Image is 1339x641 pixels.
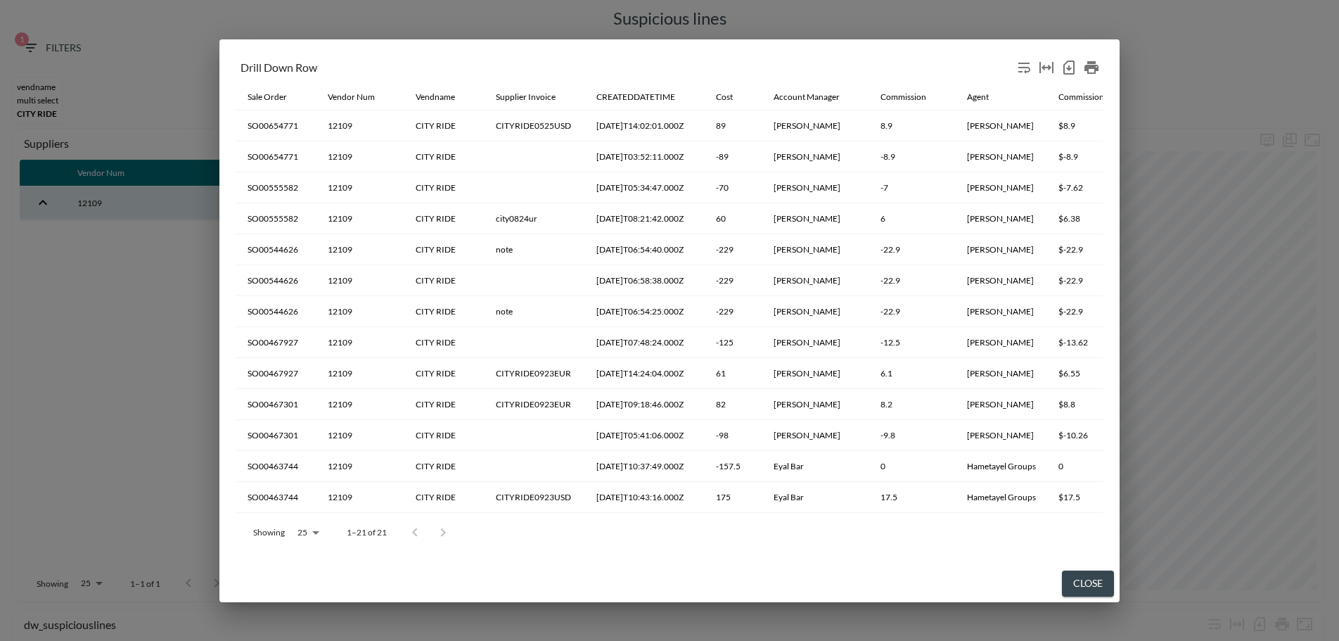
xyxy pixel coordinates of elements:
th: $17.5 [1047,482,1147,513]
div: Vendname [416,89,455,106]
div: 25 [290,523,324,542]
th: note [485,234,585,265]
th: $-22.9 [1047,234,1147,265]
span: Vendor Num [328,89,393,106]
th: SO00467927 [236,327,316,358]
th: 12109 [316,482,404,513]
th: 2024-09-08T06:54:40.000Z [585,234,705,265]
span: Agent [967,89,1007,106]
th: 2024-08-19T05:34:47.000Z [585,172,705,203]
th: 2025-02-26T05:41:06.000Z [585,420,705,451]
th: $8.8 [1047,389,1147,420]
th: SO00467301 [236,389,316,420]
th: SO00654771 [236,141,316,172]
th: 2024-09-08T06:54:25.000Z [585,296,705,327]
th: Rachel Reisberg [762,141,869,172]
th: CITY RIDE [404,172,485,203]
th: Hadar Karmel [762,389,869,420]
th: 2024-07-08T08:21:42.000Z [585,203,705,234]
th: $-10.26 [1047,420,1147,451]
th: CITY RIDE [404,389,485,420]
div: Account Manager [774,89,840,106]
th: -125 [705,327,762,358]
th: Tamir Binyamin [956,265,1047,296]
th: 12109 [316,389,404,420]
th: 2025-06-29T03:52:11.000Z [585,141,705,172]
th: SO00463744 [236,451,316,482]
th: 2023-10-03T10:43:16.000Z [585,482,705,513]
th: Tsuri Almagor [956,110,1047,141]
th: 17.5 [869,482,956,513]
th: 8.2 [869,389,956,420]
th: Tal Dvir [762,296,869,327]
div: Commissionusd [1058,89,1117,106]
th: 2024-03-17T07:48:24.000Z [585,327,705,358]
th: 8.9 [869,110,956,141]
th: 2023-09-14T08:04:58.000Z [585,513,705,544]
th: CITY RIDE [404,110,485,141]
th: CITY RIDE [404,482,485,513]
th: 12109 [316,110,404,141]
th: 2023-10-03T10:37:49.000Z [585,451,705,482]
span: Sale Order [248,89,305,106]
th: 12109 [316,265,404,296]
th: 2025-05-18T14:02:01.000Z [585,110,705,141]
th: 12109 [316,451,404,482]
span: Vendname [416,89,473,106]
th: 12109 [316,203,404,234]
th: CITY RIDE [404,358,485,389]
th: SO00467301 [236,420,316,451]
th: Eliran Odiz [956,327,1047,358]
th: SO00654771 [236,110,316,141]
th: CITY RIDE [404,451,485,482]
th: Rachel Reisberg [762,110,869,141]
th: CITY RIDE [404,141,485,172]
th: Aviram Masas [762,172,869,203]
th: Hametayel Groups [956,482,1047,513]
th: SO00463744 [236,482,316,513]
th: $-22.9 [1047,296,1147,327]
th: -22.9 [869,296,956,327]
th: -229 [705,296,762,327]
th: SO00544626 [236,234,316,265]
th: CITYRIDE0823EUR [485,513,585,544]
th: Eliran Odiz [956,358,1047,389]
th: Tamir Binyamin [956,296,1047,327]
th: Hen Pinto [956,203,1047,234]
div: Cost [716,89,733,106]
th: $6.38 [1047,203,1147,234]
th: SO00457537 [236,513,316,544]
span: Commissionusd [1058,89,1136,106]
th: CITY RIDE [404,265,485,296]
th: -98 [705,420,762,451]
th: Tal Dvir [762,234,869,265]
th: $-13.62 [1047,327,1147,358]
th: 12109 [316,358,404,389]
th: CITYRIDE0923EUR [485,389,585,420]
th: CITY RIDE [404,327,485,358]
th: -89 [705,141,762,172]
th: Tal Dvir [762,265,869,296]
th: city0824ur [485,203,585,234]
th: CITY RIDE [404,203,485,234]
th: 12109 [316,296,404,327]
div: Commission [880,89,926,106]
div: CREATEDDATETIME [596,89,675,106]
th: Hen Pinto [956,172,1047,203]
th: Aviram Masas [762,203,869,234]
th: -22.9 [869,265,956,296]
th: Eyal Bar [762,482,869,513]
th: SO00555582 [236,203,316,234]
th: -229 [705,265,762,296]
th: 12109 [316,327,404,358]
th: 60 [705,203,762,234]
div: Sale Order [248,89,287,106]
th: 82 [705,389,762,420]
th: -157.5 [705,451,762,482]
th: Tamir Binyamin [956,234,1047,265]
button: Close [1062,571,1114,597]
th: 2024-09-08T06:58:38.000Z [585,265,705,296]
th: -12.5 [869,327,956,358]
th: 12109 [316,420,404,451]
th: -8.9 [869,141,956,172]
